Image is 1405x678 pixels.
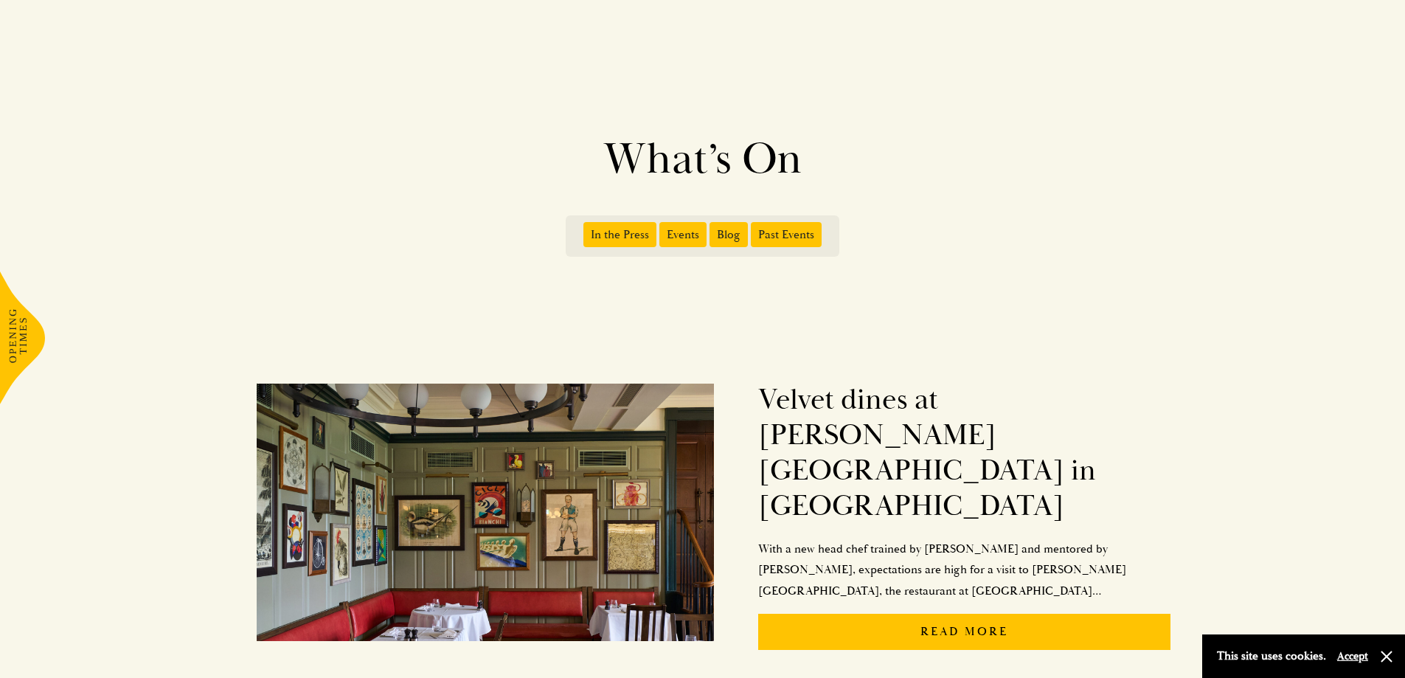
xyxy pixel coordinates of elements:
[758,539,1171,602] p: With a new head chef trained by [PERSON_NAME] and mentored by [PERSON_NAME], expectations are hig...
[758,382,1171,524] h2: Velvet dines at [PERSON_NAME][GEOGRAPHIC_DATA] in [GEOGRAPHIC_DATA]
[282,133,1123,186] h1: What’s On
[1217,646,1326,667] p: This site uses cookies.
[751,222,822,247] span: Past Events
[659,222,707,247] span: Events
[710,222,748,247] span: Blog
[758,614,1171,650] p: Read More
[257,367,1171,662] a: Velvet dines at [PERSON_NAME][GEOGRAPHIC_DATA] in [GEOGRAPHIC_DATA]With a new head chef trained b...
[1337,649,1368,663] button: Accept
[1379,649,1394,664] button: Close and accept
[583,222,656,247] span: In the Press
